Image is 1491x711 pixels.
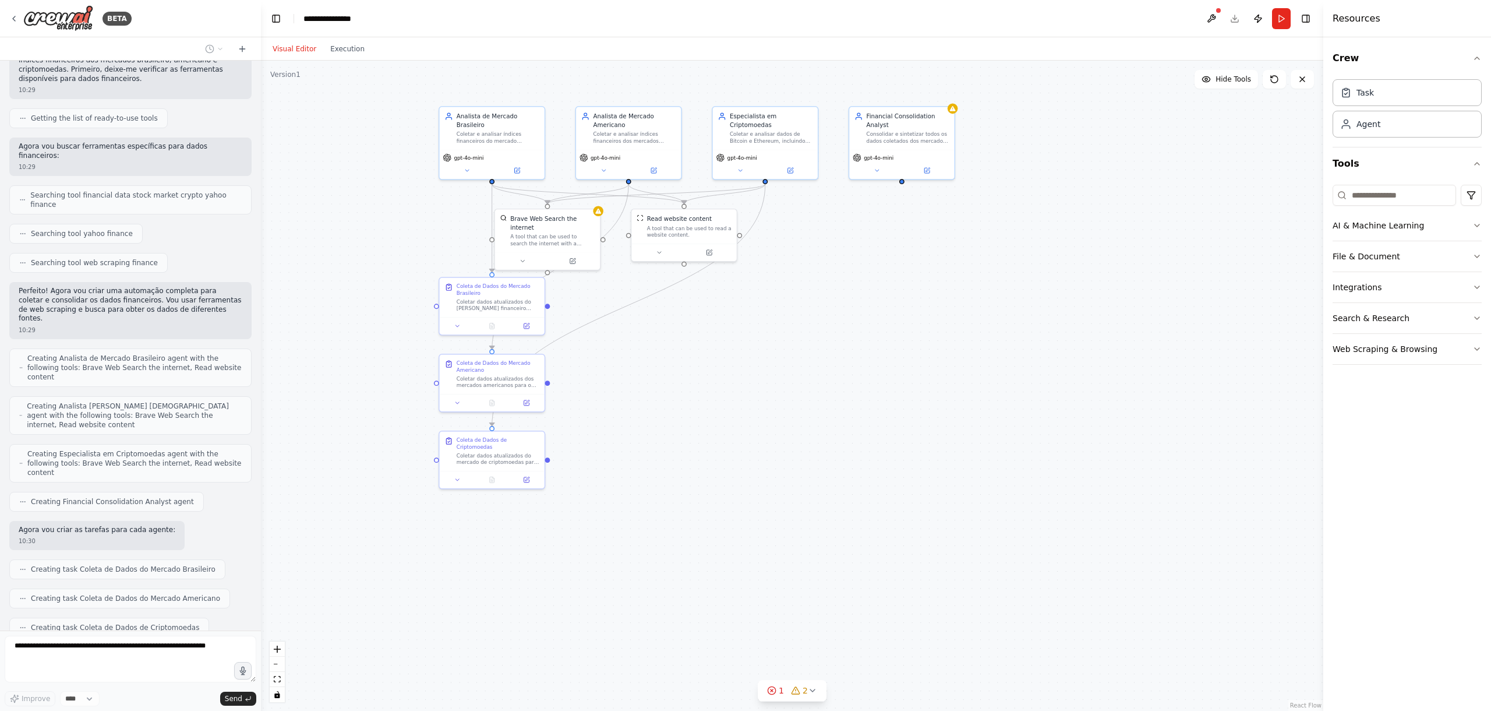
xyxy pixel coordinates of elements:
div: Agent [1356,118,1380,130]
button: No output available [474,398,510,409]
div: Analista de Mercado Brasileiro [457,112,539,129]
div: Read website content [647,214,712,223]
div: Coleta de Dados do Mercado Brasileiro [457,283,539,296]
span: Improve [22,694,50,703]
button: Hide right sidebar [1298,10,1314,27]
div: Coleta de Dados do Mercado BrasileiroColetar dados atualizados do [PERSON_NAME] financeiro brasil... [439,277,545,335]
button: No output available [474,321,510,332]
button: No output available [474,475,510,485]
button: Improve [5,691,55,706]
button: Click to speak your automation idea [234,662,252,680]
g: Edge from 41c13f88-066a-455c-8fbc-f2eabf720f88 to 6cc598d1-ead2-4ba9-b520-3b4726144e1d [680,184,769,204]
div: Coletar dados atualizados do mercado de criptomoedas para o {period}, focando especificamente em:... [457,452,539,466]
div: A tool that can be used to read a website content. [647,225,732,238]
div: 10:29 [19,86,242,94]
span: gpt-4o-mini [864,154,893,161]
p: Agora vou criar as tarefas para cada agente: [19,526,175,535]
div: Coletar e analisar dados de Bitcoin e Ethereum, incluindo preços, volume, market cap, e métricas ... [730,131,812,144]
span: Creating Analista [PERSON_NAME] [DEMOGRAPHIC_DATA] agent with the following tools: Brave Web Sear... [27,402,242,430]
h4: Resources [1333,12,1380,26]
div: Especialista em Criptomoedas [730,112,812,129]
span: Creating Analista de Mercado Brasileiro agent with the following tools: Brave Web Search the inte... [27,354,242,382]
a: React Flow attribution [1290,702,1322,709]
button: Tools [1333,147,1482,180]
div: Consolidar e sintetizar todos os dados coletados dos mercados brasileiro, americano e cripto em u... [867,131,949,144]
div: Brave Web Search the internet [510,214,595,231]
g: Edge from 41c13f88-066a-455c-8fbc-f2eabf720f88 to ee47e8fe-d163-4d13-bf4c-25f27c506775 [543,184,770,204]
div: Tools [1333,180,1482,374]
g: Edge from ba612153-e7ce-4db6-b858-f1cc0de8a0dc to f8c99566-8199-48fd-add2-f89d37b502a1 [487,184,633,349]
div: Coletar e analisar índices financeiros dos mercados americanos, incluindo S&P 500, NASDAQ, Dow Jo... [593,131,676,144]
div: 10:29 [19,326,242,335]
span: Creating task Coleta de Dados de Criptomoedas [31,623,199,632]
img: BraveSearchTool [500,214,507,221]
span: Getting the list of ready-to-use tools [31,114,158,123]
span: gpt-4o-mini [454,154,483,161]
div: Version 1 [270,70,301,79]
div: A tool that can be used to search the internet with a search_query. [510,233,595,247]
button: Web Scraping & Browsing [1333,334,1482,364]
button: Open in side panel [630,166,678,176]
div: Coleta de Dados de Criptomoedas [457,437,539,450]
button: Open in side panel [512,398,541,409]
p: Vou te ajudar a criar uma automação para coletar e consolidar índices financeiros dos mercados br... [19,47,242,83]
div: Analista de Mercado Americano [593,112,676,129]
div: BETA [103,12,132,26]
p: Perfeito! Agora vou criar uma automação completa para coletar e consolidar os dados financeiros. ... [19,287,242,323]
div: Financial Consolidation Analyst [867,112,949,129]
button: zoom out [270,657,285,672]
div: Coleta de Dados do Mercado AmericanoColetar dados atualizados dos mercados americanos para o {per... [439,354,545,412]
button: Integrations [1333,272,1482,302]
button: Start a new chat [233,42,252,56]
button: Crew [1333,42,1482,75]
div: Coletar dados atualizados do [PERSON_NAME] financeiro brasileiro para o {period}, incluindo: - Ín... [457,298,539,312]
span: Creating task Coleta de Dados do Mercado Brasileiro [31,565,215,574]
img: ScrapeWebsiteTool [637,214,644,221]
button: File & Document [1333,241,1482,272]
div: Coletar e analisar índices financeiros do mercado brasileiro, incluindo Ibovespa, CDI, Selic, e p... [457,131,539,144]
button: Switch to previous chat [200,42,228,56]
span: 2 [803,685,808,696]
span: Creating Financial Consolidation Analyst agent [31,497,194,506]
button: Open in side panel [512,321,541,332]
div: Financial Consolidation AnalystConsolidar e sintetizar todos os dados coletados dos mercados bras... [849,106,955,180]
div: Analista de Mercado AmericanoColetar e analisar índices financeiros dos mercados americanos, incl... [575,106,682,180]
button: Open in side panel [512,475,541,485]
button: fit view [270,672,285,687]
img: Logo [23,5,93,31]
span: Hide Tools [1216,75,1251,84]
button: Hide left sidebar [268,10,284,27]
span: gpt-4o-mini [727,154,757,161]
span: Creating task Coleta de Dados do Mercado Americano [31,594,220,603]
button: Send [220,692,256,706]
button: Open in side panel [903,166,951,176]
g: Edge from 5c10a4ea-12d0-4f30-9065-19a76ffbfb28 to 1151c3d5-ba9b-4238-95ae-fd6c8c685943 [487,184,496,272]
div: Analista de Mercado BrasileiroColetar e analisar índices financeiros do mercado brasileiro, inclu... [439,106,545,180]
button: Open in side panel [548,256,596,266]
button: AI & Machine Learning [1333,210,1482,241]
div: Task [1356,87,1374,98]
button: 12 [758,680,826,702]
button: Execution [323,42,372,56]
div: 10:29 [19,163,242,171]
button: toggle interactivity [270,687,285,702]
span: Searching tool web scraping finance [31,258,158,267]
div: Coletar dados atualizados dos mercados americanos para o {period}, incluindo: - Índices S&P 500, ... [457,375,539,389]
p: Agora vou buscar ferramentas específicas para dados financeiros: [19,142,242,160]
div: Coleta de Dados de CriptomoedasColetar dados atualizados do mercado de criptomoedas para o {perio... [439,431,545,489]
button: Search & Research [1333,303,1482,333]
div: 10:30 [19,537,175,545]
button: Open in side panel [766,166,814,176]
div: ScrapeWebsiteToolRead website contentA tool that can be used to read a website content. [631,209,737,262]
div: Especialista em CriptomoedasColetar e analisar dados de Bitcoin e Ethereum, incluindo preços, vol... [712,106,818,180]
div: BraveSearchToolBrave Web Search the internetA tool that can be used to search the internet with a... [494,209,600,270]
g: Edge from 41c13f88-066a-455c-8fbc-f2eabf720f88 to 434e5675-1c16-4b51-a37c-99db5e7fc1dc [487,184,769,426]
span: gpt-4o-mini [591,154,620,161]
span: Send [225,694,242,703]
button: Hide Tools [1195,70,1258,89]
button: Open in side panel [685,248,733,258]
div: React Flow controls [270,642,285,702]
button: zoom in [270,642,285,657]
button: Visual Editor [266,42,323,56]
div: Coleta de Dados do Mercado Americano [457,360,539,373]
